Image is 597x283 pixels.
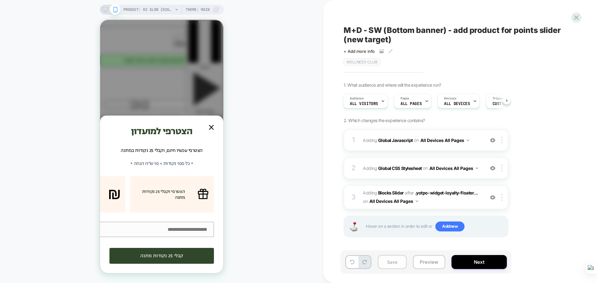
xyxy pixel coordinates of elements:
[414,136,419,144] span: on
[350,162,357,174] div: 2
[429,164,478,173] button: All Devices All Pages
[501,137,502,144] img: close
[363,190,404,195] span: Adding
[39,166,85,183] span: הצטרפי וקבלי 25 נקודות מתנה
[378,190,404,195] b: Blocks Slider
[451,255,507,269] button: Next
[344,49,375,54] span: + Add more info
[444,96,456,101] span: Devices
[344,25,571,44] span: M+D - SW (Bottom banner) - add product for points slider (new target)
[186,5,210,15] span: Theme: MAIN
[444,102,470,106] span: ALL DEVICES
[378,165,422,171] b: Global CSS Stylesheet
[363,197,368,205] span: on
[423,164,428,172] span: on
[476,167,478,169] img: down arrow
[467,139,469,141] img: down arrow
[420,136,469,145] button: All Devices All Pages
[400,96,409,101] span: Pages
[350,134,357,146] div: 1
[30,140,93,147] span: * כל 100 נקודות = 10 ש״ח הנחה *
[9,228,114,244] button: קבלי 25 נקודות מתנה
[490,195,495,200] img: crossed eye
[378,137,413,143] b: Global Javascript
[344,82,441,88] span: 1. What audience and where will the experience run?
[501,194,502,201] img: close
[363,164,481,173] span: Adding
[493,96,505,101] span: Trigger
[405,190,414,195] span: AFTER
[493,102,518,106] span: Custom Code
[347,222,360,231] img: Joystick
[501,165,502,171] img: close
[344,58,380,66] span: wellness club
[363,136,481,145] span: Adding
[416,200,418,202] img: down arrow
[435,221,465,231] span: Add new
[350,96,364,101] span: Audience
[9,105,114,118] span: הצטרפי למועדון
[123,5,173,15] span: PRODUCT: K2 GLOW [k2glow]
[344,118,425,123] span: 2. Which changes the experience contains?
[415,190,478,195] span: .yotpo-widget-loyalty-floater...
[369,197,418,206] button: All Devices All Pages
[350,191,357,203] div: 3
[490,138,495,143] img: crossed eye
[378,255,407,269] button: Save
[490,166,495,171] img: crossed eye
[400,102,422,106] span: ALL PAGES
[350,102,378,106] span: All Visitors
[413,255,445,269] button: Preview
[13,127,110,134] div: הצטרפי עכשיו חינם, וקבלי 25 נקודות במתנה
[366,221,505,231] span: Hover on a section in order to edit or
